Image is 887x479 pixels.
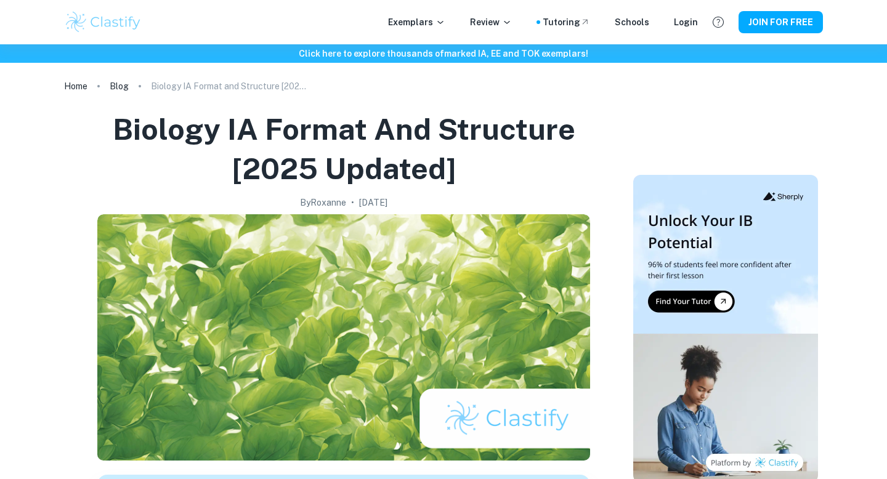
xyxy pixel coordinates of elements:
p: Exemplars [388,15,445,29]
h2: [DATE] [359,196,387,209]
a: Login [674,15,698,29]
a: Blog [110,78,129,95]
a: Tutoring [543,15,590,29]
img: Clastify logo [64,10,142,34]
button: Help and Feedback [708,12,729,33]
a: Schools [615,15,649,29]
h2: By Roxanne [300,196,346,209]
p: Biology IA Format and Structure [2025 updated] [151,79,311,93]
h6: Click here to explore thousands of marked IA, EE and TOK exemplars ! [2,47,885,60]
p: Review [470,15,512,29]
h1: Biology IA Format and Structure [2025 updated] [69,110,618,188]
img: Biology IA Format and Structure [2025 updated] cover image [97,214,590,461]
p: • [351,196,354,209]
a: Home [64,78,87,95]
button: JOIN FOR FREE [739,11,823,33]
